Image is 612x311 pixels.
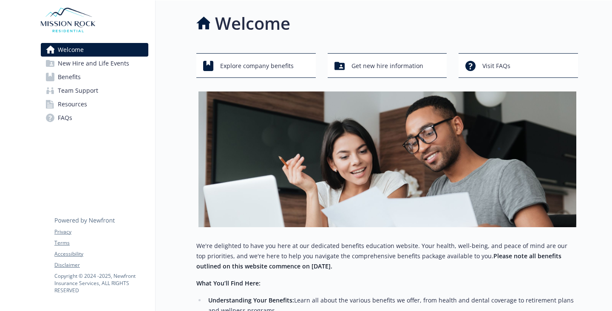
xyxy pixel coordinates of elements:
[215,11,290,36] h1: Welcome
[41,97,148,111] a: Resources
[198,91,576,227] img: overview page banner
[58,97,87,111] span: Resources
[58,70,81,84] span: Benefits
[54,261,148,269] a: Disclaimer
[208,296,294,304] strong: Understanding Your Benefits:
[459,53,578,78] button: Visit FAQs
[58,111,72,125] span: FAQs
[54,228,148,236] a: Privacy
[54,272,148,294] p: Copyright © 2024 - 2025 , Newfront Insurance Services, ALL RIGHTS RESERVED
[41,111,148,125] a: FAQs
[54,239,148,247] a: Terms
[196,53,316,78] button: Explore company benefits
[58,84,98,97] span: Team Support
[328,53,447,78] button: Get new hire information
[41,43,148,57] a: Welcome
[41,70,148,84] a: Benefits
[54,250,148,258] a: Accessibility
[482,58,510,74] span: Visit FAQs
[196,241,578,271] p: We're delighted to have you here at our dedicated benefits education website. Your health, well-b...
[58,57,129,70] span: New Hire and Life Events
[41,57,148,70] a: New Hire and Life Events
[196,279,261,287] strong: What You’ll Find Here:
[58,43,84,57] span: Welcome
[220,58,294,74] span: Explore company benefits
[41,84,148,97] a: Team Support
[351,58,423,74] span: Get new hire information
